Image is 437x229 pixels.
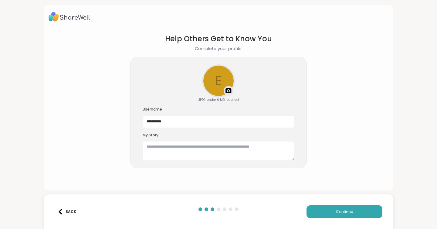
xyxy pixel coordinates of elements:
[49,10,90,24] img: ShareWell Logo
[307,205,382,218] button: Continue
[143,107,294,112] h3: Username
[143,133,294,138] h3: My Story
[336,209,353,214] span: Continue
[55,205,79,218] button: Back
[198,97,239,102] div: JPEG under 6 MB required
[58,209,76,214] div: Back
[195,46,242,52] h2: Complete your profile.
[165,33,272,44] h1: Help Others Get to Know You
